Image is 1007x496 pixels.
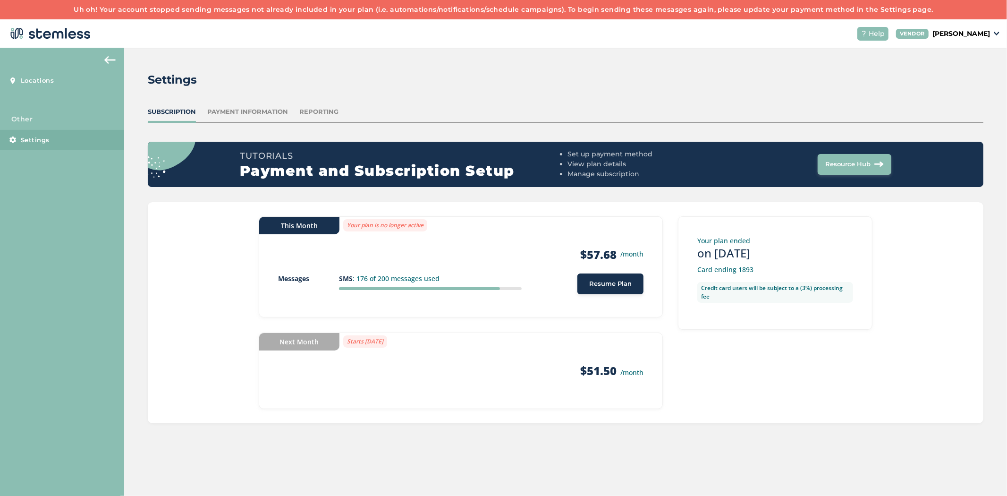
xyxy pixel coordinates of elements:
div: VENDOR [896,29,929,39]
button: Resume Plan [577,274,643,294]
strong: $57.68 [580,247,617,262]
strong: SMS [339,274,353,283]
p: Card ending 1893 [697,265,853,274]
img: logo-dark-0685b13c.svg [8,24,91,43]
p: Your plan ended [697,236,853,246]
label: Starts [DATE] [343,335,387,348]
h3: on [DATE] [697,246,853,261]
li: Set up payment method [567,149,728,159]
img: circle_dots-9438f9e3.svg [134,110,195,177]
span: Resume Plan [589,279,632,289]
div: Payment Information [207,107,288,117]
li: Manage subscription [567,169,728,179]
iframe: Chat Widget [960,451,1007,496]
div: This Month [259,217,339,234]
p: [PERSON_NAME] [932,29,990,39]
div: Next Month [259,333,339,351]
h3: Tutorials [240,149,564,162]
span: Resource Hub [825,160,871,169]
div: Subscription [148,107,196,117]
strong: $51.50 [580,363,617,378]
span: Locations [21,76,54,86]
small: /month [620,249,643,259]
span: Help [869,29,885,39]
small: /month [620,368,643,377]
img: icon-arrow-back-accent-c549486e.svg [104,56,116,64]
label: Credit card users will be subject to a (3%) processing fee [697,282,853,303]
li: View plan details [567,159,728,169]
p: Messages [278,274,339,283]
h2: Settings [148,71,197,88]
h2: Payment and Subscription Setup [240,162,564,180]
div: Reporting [299,107,338,117]
img: icon-help-white-03924b79.svg [861,31,867,36]
a: Uh oh! Your account stopped sending messages not already included in your plan (i.e. automations/... [74,5,933,14]
p: : 176 of 200 messages used [339,274,522,283]
span: Settings [21,136,50,145]
img: icon_down-arrow-small-66adaf34.svg [994,32,999,35]
label: Your plan is no longer active [343,219,427,231]
button: Resource Hub [818,154,891,175]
